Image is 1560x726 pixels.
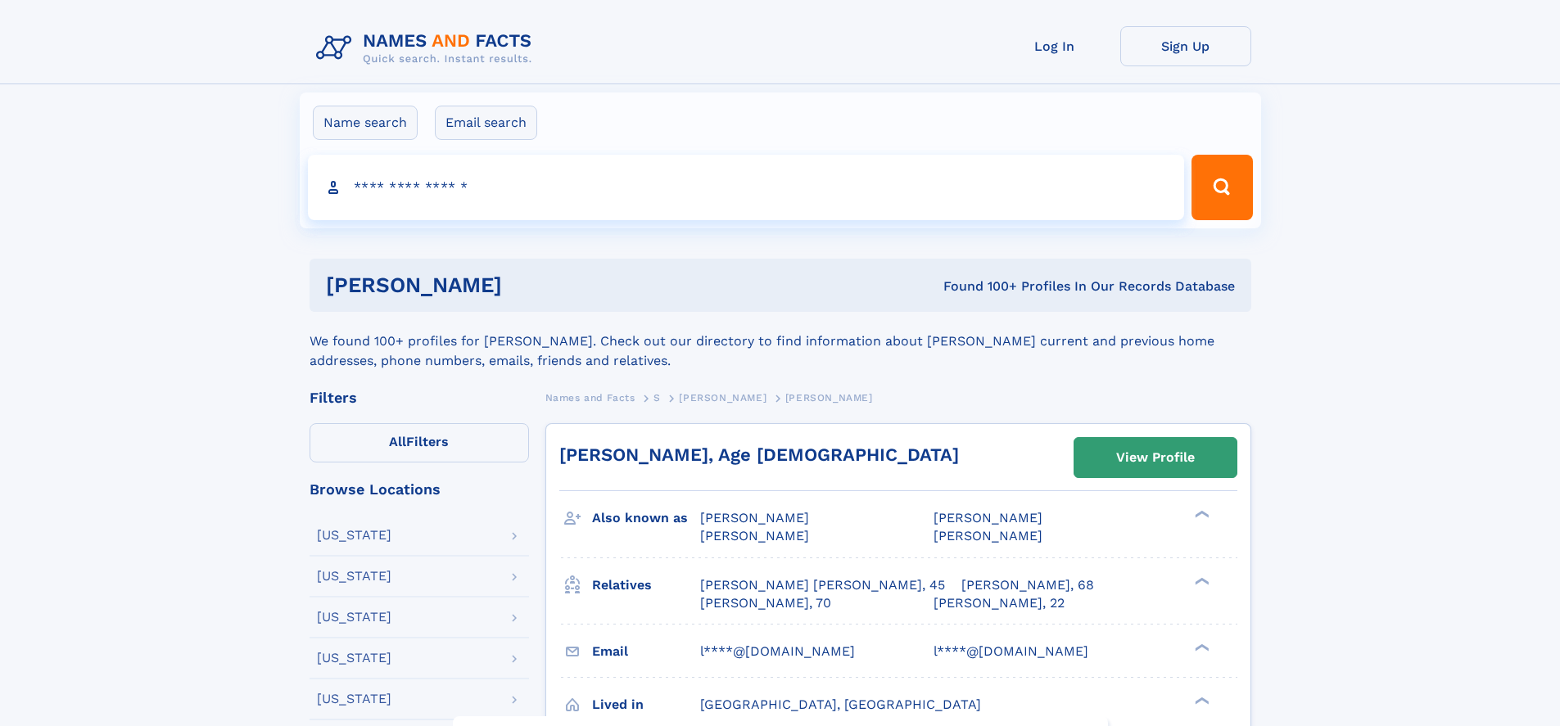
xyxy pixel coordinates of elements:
[317,570,391,583] div: [US_STATE]
[700,510,809,525] span: [PERSON_NAME]
[700,697,981,712] span: [GEOGRAPHIC_DATA], [GEOGRAPHIC_DATA]
[1116,439,1195,476] div: View Profile
[592,504,700,532] h3: Also known as
[592,691,700,719] h3: Lived in
[679,392,766,404] span: [PERSON_NAME]
[310,423,529,462] label: Filters
[785,392,873,404] span: [PERSON_NAME]
[545,387,635,408] a: Names and Facts
[1191,509,1210,520] div: ❯
[592,571,700,599] h3: Relatives
[961,576,1094,594] a: [PERSON_NAME], 68
[559,444,959,465] a: [PERSON_NAME], Age [DEMOGRAPHIC_DATA]
[310,312,1251,371] div: We found 100+ profiles for [PERSON_NAME]. Check out our directory to find information about [PERS...
[722,277,1235,295] div: Found 100+ Profiles In Our Records Database
[317,652,391,665] div: [US_STATE]
[1120,26,1251,66] a: Sign Up
[653,392,661,404] span: S
[934,594,1065,612] a: [PERSON_NAME], 22
[317,529,391,542] div: [US_STATE]
[700,576,945,594] a: [PERSON_NAME] [PERSON_NAME], 45
[679,387,766,408] a: [PERSON_NAME]
[310,390,529,405] div: Filters
[934,510,1042,525] span: [PERSON_NAME]
[1191,575,1210,586] div: ❯
[317,611,391,624] div: [US_STATE]
[310,482,529,497] div: Browse Locations
[1191,695,1210,706] div: ❯
[592,638,700,665] h3: Email
[1191,155,1252,220] button: Search Button
[1074,438,1237,477] a: View Profile
[326,275,723,295] h1: [PERSON_NAME]
[989,26,1120,66] a: Log In
[435,106,537,140] label: Email search
[310,26,545,70] img: Logo Names and Facts
[317,692,391,706] div: [US_STATE]
[308,155,1185,220] input: search input
[313,106,418,140] label: Name search
[700,594,831,612] a: [PERSON_NAME], 70
[700,528,809,543] span: [PERSON_NAME]
[653,387,661,408] a: S
[934,528,1042,543] span: [PERSON_NAME]
[1191,642,1210,652] div: ❯
[389,434,406,449] span: All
